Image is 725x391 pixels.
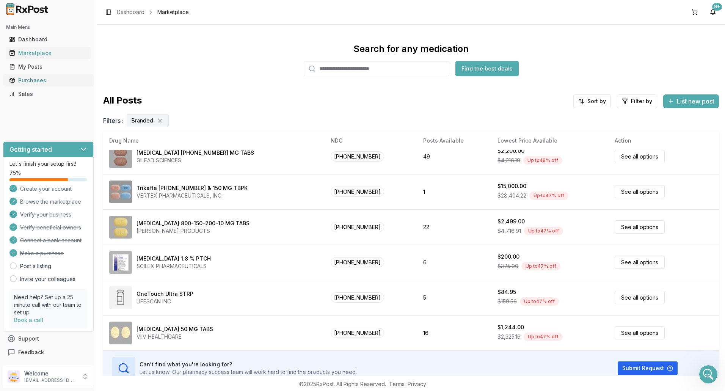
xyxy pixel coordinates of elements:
[6,11,54,28] div: sounds good!Add reaction
[3,47,94,59] button: Marketplace
[497,253,519,261] div: $200.00
[6,74,91,87] a: Purchases
[20,275,75,283] a: Invite your colleagues
[417,174,491,209] td: 1
[14,317,43,323] a: Book a call
[137,192,248,199] div: VERTEX PHARMACEUTICALS, INC.
[37,4,86,9] h1: [PERSON_NAME]
[6,66,146,89] div: JEFFREY says…
[137,325,213,333] div: [MEDICAL_DATA] 50 MG TABS
[353,43,469,55] div: Search for any medication
[137,262,211,270] div: SCILEX PHARMACEUTICALS
[9,160,87,168] p: Let's finish your setup first!
[24,377,77,383] p: [EMAIL_ADDRESS][DOMAIN_NAME]
[115,66,146,83] div: gotcha
[157,8,189,16] span: Marketplace
[109,251,132,274] img: ZTlido 1.8 % PTCH
[615,150,665,163] a: See all options
[6,174,146,184] div: [DATE]
[6,44,146,66] div: Manuel says…
[137,290,193,298] div: OneTouch Ultra STRP
[14,294,83,316] p: Need help? Set up a 25 minute call with our team to set up.
[137,255,211,262] div: [MEDICAL_DATA] 1.8 % PTCH
[497,147,524,155] div: $2,200.00
[631,97,652,105] span: Filter by
[109,216,132,239] img: Symtuza 800-150-200-10 MG TABS
[20,198,81,206] span: Browse the marketplace
[117,8,189,16] nav: breadcrumb
[3,345,94,359] button: Feedback
[331,328,384,338] span: [PHONE_NUMBER]
[12,248,18,254] button: Upload attachment
[609,132,719,150] th: Action
[20,237,82,244] span: Connect a bank account
[615,291,665,304] a: See all options
[20,211,71,218] span: Verify your business
[156,117,164,124] button: Remove Branded filter
[6,11,146,34] div: Manuel says…
[132,117,153,124] span: Branded
[331,222,384,232] span: [PHONE_NUMBER]
[137,333,213,341] div: VIIV HEALTHCARE
[117,8,144,16] a: Dashboard
[497,192,526,199] span: $28,404.22
[523,156,562,165] div: Up to 48 % off
[137,184,248,192] div: Trikafta [PHONE_NUMBER] & 150 MG TBPK
[417,209,491,245] td: 22
[109,181,132,203] img: Trikafta 100-50-75 & 150 MG TBPK
[520,297,559,306] div: Up to 47 % off
[12,218,118,256] div: Im trying to figure out why they have been in and out of the pharmacy for this [DEMOGRAPHIC_DATA]...
[497,227,521,235] span: $4,716.91
[521,262,560,270] div: Up to 47 % off
[6,129,124,168] div: Im looking for you and another pharmacy i let a couple places that usually have it know to messag...
[331,292,384,303] span: [PHONE_NUMBER]
[699,365,717,383] iframe: Intercom live chat
[3,88,94,100] button: Sales
[6,33,146,44] div: [DATE]
[497,333,521,341] span: $2,325.16
[3,332,94,345] button: Support
[33,188,140,203] div: So mounjaro 5 and trulicty 3 cancelled? Available anywhere else?
[35,106,146,123] div: see how many you can find available
[6,89,146,107] div: JEFFREY says…
[325,132,417,150] th: NDC
[677,97,714,106] span: List new post
[36,248,42,254] button: Gif picker
[9,49,88,57] div: Marketplace
[103,116,124,125] span: Filters :
[573,94,611,108] button: Sort by
[22,4,34,16] img: Profile image for Manuel
[331,151,384,162] span: [PHONE_NUMBER]
[6,214,146,266] div: Manuel says…
[497,182,526,190] div: $15,000.00
[497,298,517,305] span: $159.56
[6,46,91,60] a: Marketplace
[119,3,133,17] button: Home
[707,6,719,18] button: 9+
[9,63,88,71] div: My Posts
[121,71,140,79] div: gotcha
[133,3,147,17] div: Close
[20,262,51,270] a: Post a listing
[8,371,20,383] img: User avatar
[24,370,77,377] p: Welcome
[27,184,146,208] div: So mounjaro 5 and trulicty 3 cancelled? Available anywhere else?
[524,333,563,341] div: Up to 47 % off
[41,111,140,118] div: see how many you can find available
[615,256,665,269] a: See all options
[6,129,146,174] div: Manuel says…
[417,132,491,150] th: Posts Available
[417,245,491,280] td: 6
[6,106,146,129] div: JEFFREY says…
[20,250,64,257] span: Make a purchase
[103,94,142,108] span: All Posts
[491,132,609,150] th: Lowest Price Available
[137,149,254,157] div: [MEDICAL_DATA] [PHONE_NUMBER] MG TABS
[587,97,606,105] span: Sort by
[130,245,142,258] button: Send a message…
[618,361,678,375] button: Submit Request
[6,33,91,46] a: Dashboard
[140,368,357,376] p: Let us know! Our pharmacy success team will work hard to find the products you need.
[712,3,722,11] div: 9+
[617,94,657,108] button: Filter by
